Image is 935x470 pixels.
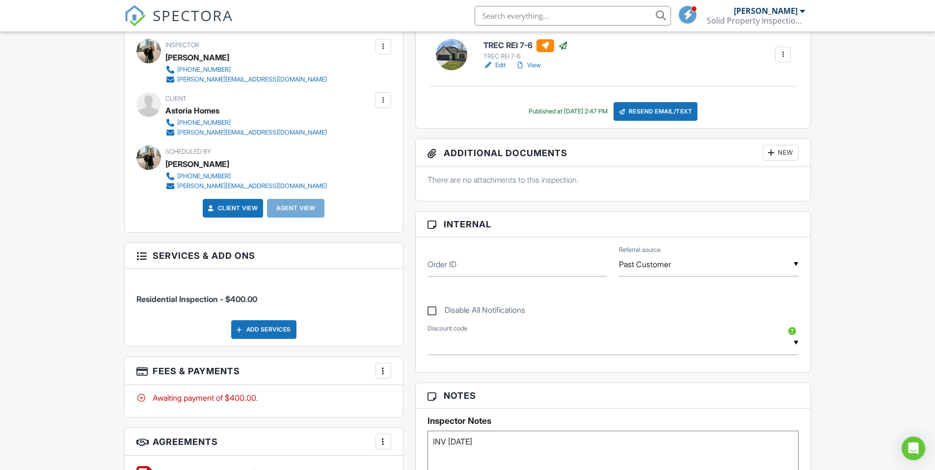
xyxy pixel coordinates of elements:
div: [PERSON_NAME][EMAIL_ADDRESS][DOMAIN_NAME] [177,129,327,137]
span: Scheduled By [165,148,211,155]
div: [PERSON_NAME][EMAIL_ADDRESS][DOMAIN_NAME] [177,76,327,83]
div: New [763,145,799,161]
label: Discount code [427,324,467,333]
div: [PERSON_NAME] [165,157,229,171]
a: [PERSON_NAME][EMAIL_ADDRESS][DOMAIN_NAME] [165,75,327,84]
div: [PHONE_NUMBER] [177,172,231,180]
div: [PERSON_NAME] [165,50,229,65]
div: [PHONE_NUMBER] [177,66,231,74]
a: Client View [206,203,258,213]
div: Awaiting payment of $400.00. [136,392,391,403]
a: SPECTORA [124,13,233,34]
span: SPECTORA [153,5,233,26]
div: [PERSON_NAME][EMAIL_ADDRESS][DOMAIN_NAME] [177,182,327,190]
a: [PHONE_NUMBER] [165,171,327,181]
div: Solid Property Inspections, LLC [707,16,805,26]
a: [PHONE_NUMBER] [165,65,327,75]
div: [PHONE_NUMBER] [177,119,231,127]
h3: Additional Documents [416,139,811,167]
a: Edit [483,60,506,70]
p: There are no attachments to this inspection. [427,174,799,185]
div: Astoria Homes [165,103,219,118]
a: View [515,60,541,70]
img: The Best Home Inspection Software - Spectora [124,5,146,27]
label: Order ID [427,259,456,270]
h3: Notes [416,383,811,409]
h6: TREC REI 7-6 [483,39,568,52]
a: [PERSON_NAME][EMAIL_ADDRESS][DOMAIN_NAME] [165,181,327,191]
span: Client [165,95,187,102]
a: [PERSON_NAME][EMAIL_ADDRESS][DOMAIN_NAME] [165,128,327,138]
h3: Internal [416,212,811,237]
div: Published at [DATE] 2:47 PM [529,108,608,115]
li: Service: Residential Inspection [136,276,391,312]
h3: Agreements [125,428,403,456]
label: Disable All Notifications [427,305,525,318]
h3: Fees & Payments [125,357,403,385]
input: Search everything... [475,6,671,26]
div: [PERSON_NAME] [734,6,798,16]
span: Residential Inspection - $400.00 [136,294,257,304]
div: Add Services [231,320,296,339]
a: [PHONE_NUMBER] [165,118,327,128]
div: Open Intercom Messenger [902,437,925,460]
div: Resend Email/Text [614,102,698,121]
h5: Inspector Notes [427,416,799,426]
h3: Services & Add ons [125,243,403,269]
label: Referral source [619,246,661,254]
span: Inspector [165,41,199,49]
div: TREC REI 7-6 [483,53,568,60]
a: TREC REI 7-6 TREC REI 7-6 [483,39,568,61]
